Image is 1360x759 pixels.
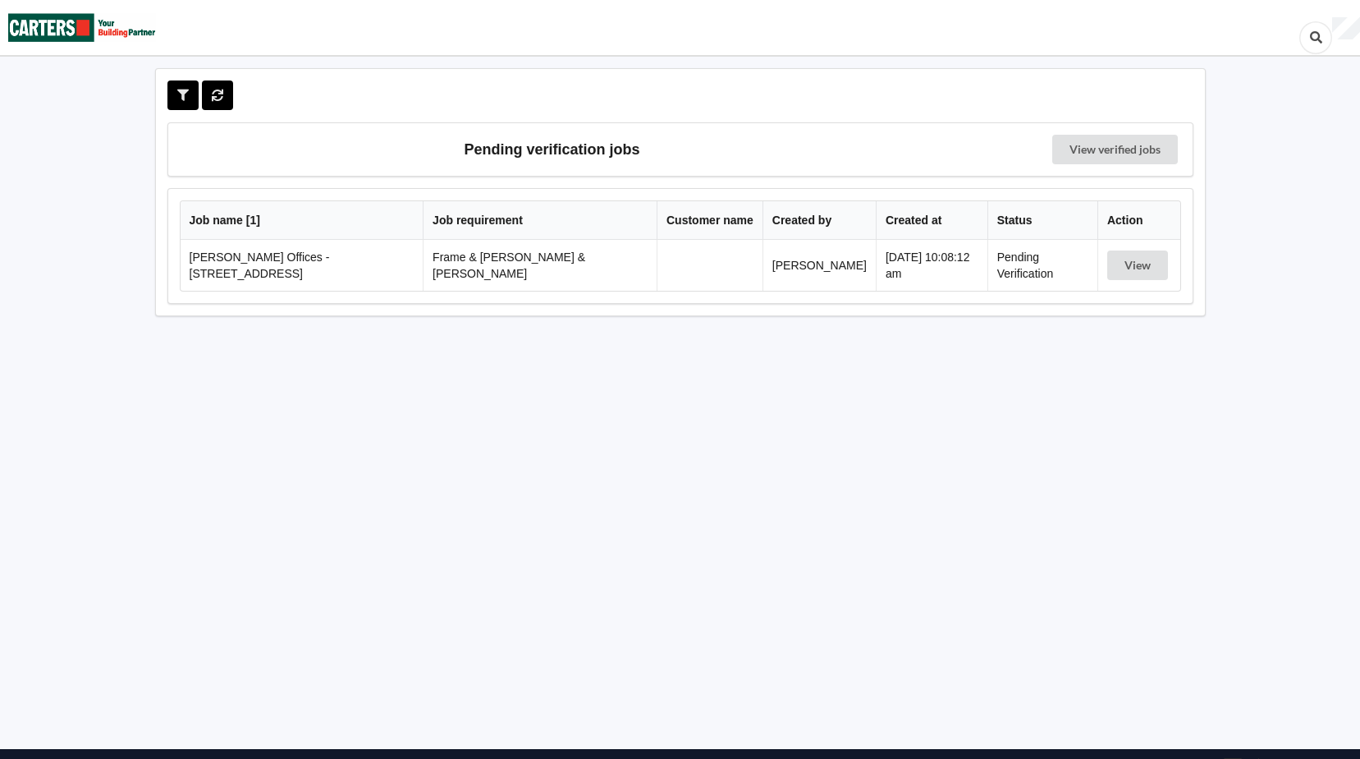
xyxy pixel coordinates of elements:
[180,135,925,164] h3: Pending verification jobs
[1097,201,1180,240] th: Action
[1052,135,1178,164] a: View verified jobs
[1107,259,1171,272] a: View
[876,240,987,291] td: [DATE] 10:08:12 am
[1107,251,1168,280] button: View
[423,240,657,291] td: Frame & [PERSON_NAME] & [PERSON_NAME]
[423,201,657,240] th: Job requirement
[762,240,876,291] td: [PERSON_NAME]
[181,240,424,291] td: [PERSON_NAME] Offices - [STREET_ADDRESS]
[657,201,762,240] th: Customer name
[8,1,156,54] img: Carters
[762,201,876,240] th: Created by
[1332,17,1360,40] div: User Profile
[987,201,1097,240] th: Status
[181,201,424,240] th: Job name [ 1 ]
[987,240,1097,291] td: Pending Verification
[876,201,987,240] th: Created at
